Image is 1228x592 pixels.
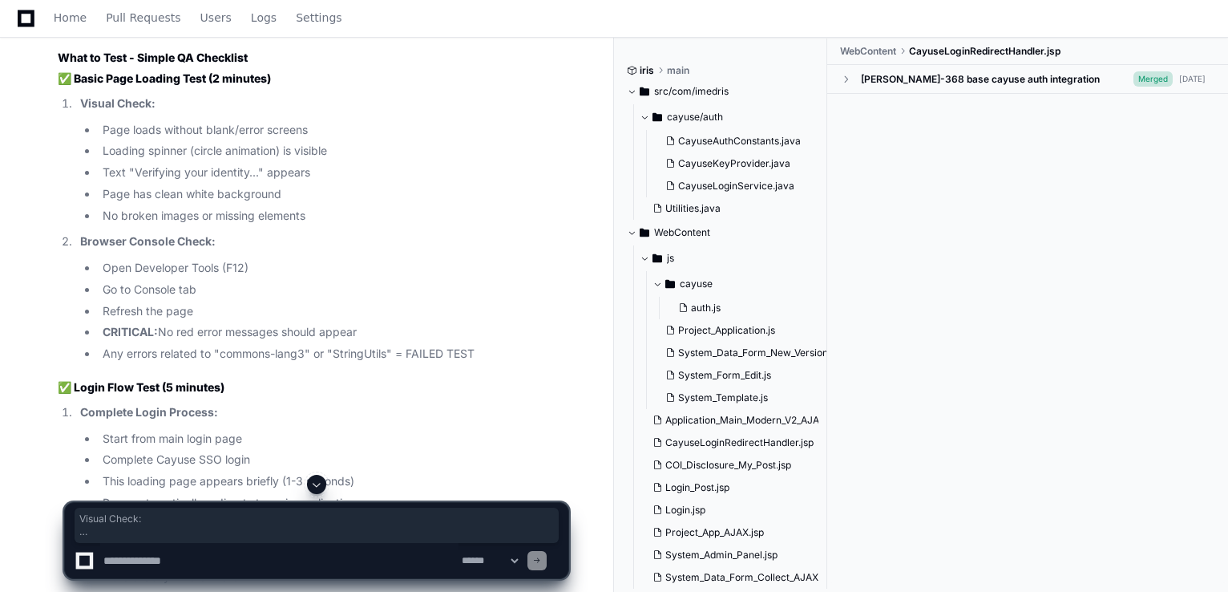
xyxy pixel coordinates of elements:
span: System_Template.js [678,391,768,404]
svg: Directory [652,249,662,268]
span: cayuse [680,278,713,290]
li: Go to Console tab [98,281,568,299]
button: Utilities.java [646,197,806,220]
div: [PERSON_NAME]-368 base cayuse auth integration [861,73,1100,86]
button: Project_Application.js [659,319,831,342]
button: System_Template.js [659,387,831,409]
strong: Complete Login Process: [80,405,218,419]
span: Project_Application.js [678,324,775,337]
span: Home [54,13,87,22]
div: [DATE] [1179,73,1206,85]
button: WebContent [627,220,815,245]
li: Complete Cayuse SSO login [98,451,568,469]
button: js [640,245,828,271]
span: CayuseLoginRedirectHandler.jsp [665,436,814,449]
svg: Directory [665,274,675,294]
button: cayuse/auth [640,104,815,130]
span: CayuseLoginService.java [678,180,794,193]
span: CayuseAuthConstants.java [678,135,801,148]
span: Utilities.java [665,202,721,215]
span: auth.js [691,302,721,314]
strong: What to Test - Simple QA Checklist [58,51,248,64]
svg: Directory [640,82,649,101]
span: System_Form_Edit.js [678,369,771,382]
span: Logs [251,13,277,22]
span: COI_Disclosure_My_Post.jsp [665,459,791,472]
span: WebContent [840,45,896,58]
span: src/com/imedris [654,85,729,98]
li: Loading spinner (circle animation) is visible [98,142,568,160]
span: cayuse/auth [667,111,723,124]
button: System_Data_Form_New_Version.js [659,342,831,364]
li: Open Developer Tools (F12) [98,259,568,278]
button: CayuseLoginRedirectHandler.jsp [646,432,818,454]
span: Pull Requests [106,13,180,22]
button: auth.js [672,297,831,319]
span: System_Data_Form_New_Version.js [678,347,838,359]
span: main [667,64,689,77]
button: src/com/imedris [627,79,815,104]
button: COI_Disclosure_My_Post.jsp [646,454,818,476]
li: Any errors related to "commons-lang3" or "StringUtils" = FAILED TEST [98,345,568,363]
button: CayuseKeyProvider.java [659,152,806,175]
span: WebContent [654,226,710,239]
span: Visual Check: Page loads without blank/error screens Loading spinner (circle animation) is visibl... [79,513,554,538]
button: System_Form_Edit.js [659,364,831,387]
li: No red error messages should appear [98,323,568,342]
li: Page has clean white background [98,185,568,204]
svg: Directory [652,107,662,127]
li: Refresh the page [98,302,568,321]
span: Users [200,13,232,22]
span: CayuseKeyProvider.java [678,157,790,170]
span: Settings [296,13,341,22]
svg: Directory [640,223,649,242]
strong: Visual Check: [80,96,156,110]
strong: Browser Console Check: [80,234,216,248]
span: js [667,252,674,265]
button: cayuse [652,271,841,297]
strong: ✅ Basic Page Loading Test (2 minutes) [58,71,271,85]
span: iris [640,64,654,77]
span: CayuseLoginRedirectHandler.jsp [909,45,1060,58]
li: Text "Verifying your identity..." appears [98,164,568,182]
li: Start from main login page [98,430,568,448]
li: Page loads without blank/error screens [98,121,568,140]
strong: ✅ Login Flow Test (5 minutes) [58,380,224,394]
button: CayuseLoginService.java [659,175,806,197]
button: Application_Main_Modern_V2_AJAX.jsp [646,409,818,432]
li: No broken images or missing elements [98,207,568,225]
button: CayuseAuthConstants.java [659,130,806,152]
li: This loading page appears briefly (1-3 seconds) [98,472,568,491]
span: Application_Main_Modern_V2_AJAX.jsp [665,414,841,427]
span: Merged [1133,71,1173,87]
strong: CRITICAL: [103,325,158,339]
